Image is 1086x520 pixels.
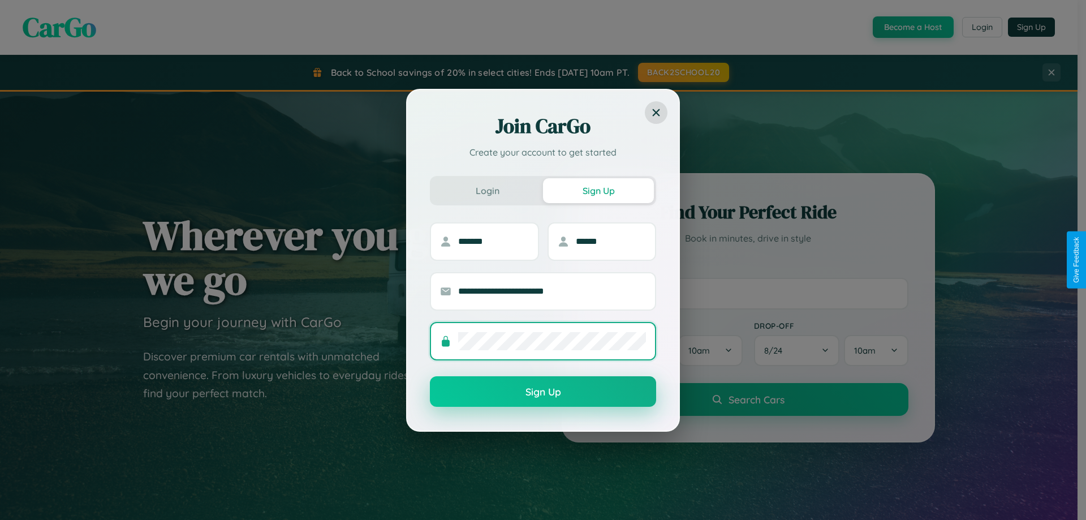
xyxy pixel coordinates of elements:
[1072,237,1080,283] div: Give Feedback
[432,178,543,203] button: Login
[430,145,656,159] p: Create your account to get started
[430,376,656,407] button: Sign Up
[430,113,656,140] h2: Join CarGo
[543,178,654,203] button: Sign Up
